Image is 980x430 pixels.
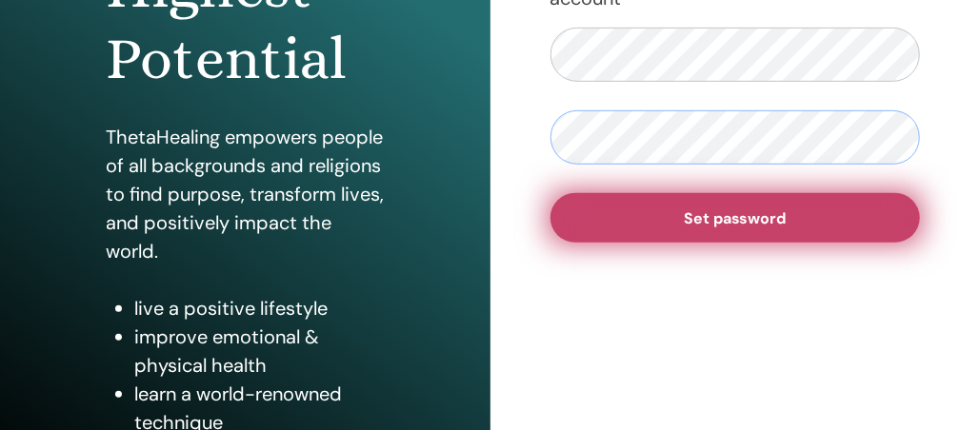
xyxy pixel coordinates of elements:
span: Set password [684,208,787,228]
button: Set password [550,193,921,243]
li: live a positive lifestyle [134,294,385,322]
p: ThetaHealing empowers people of all backgrounds and religions to find purpose, transform lives, a... [106,123,385,265]
li: improve emotional & physical health [134,322,385,380]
